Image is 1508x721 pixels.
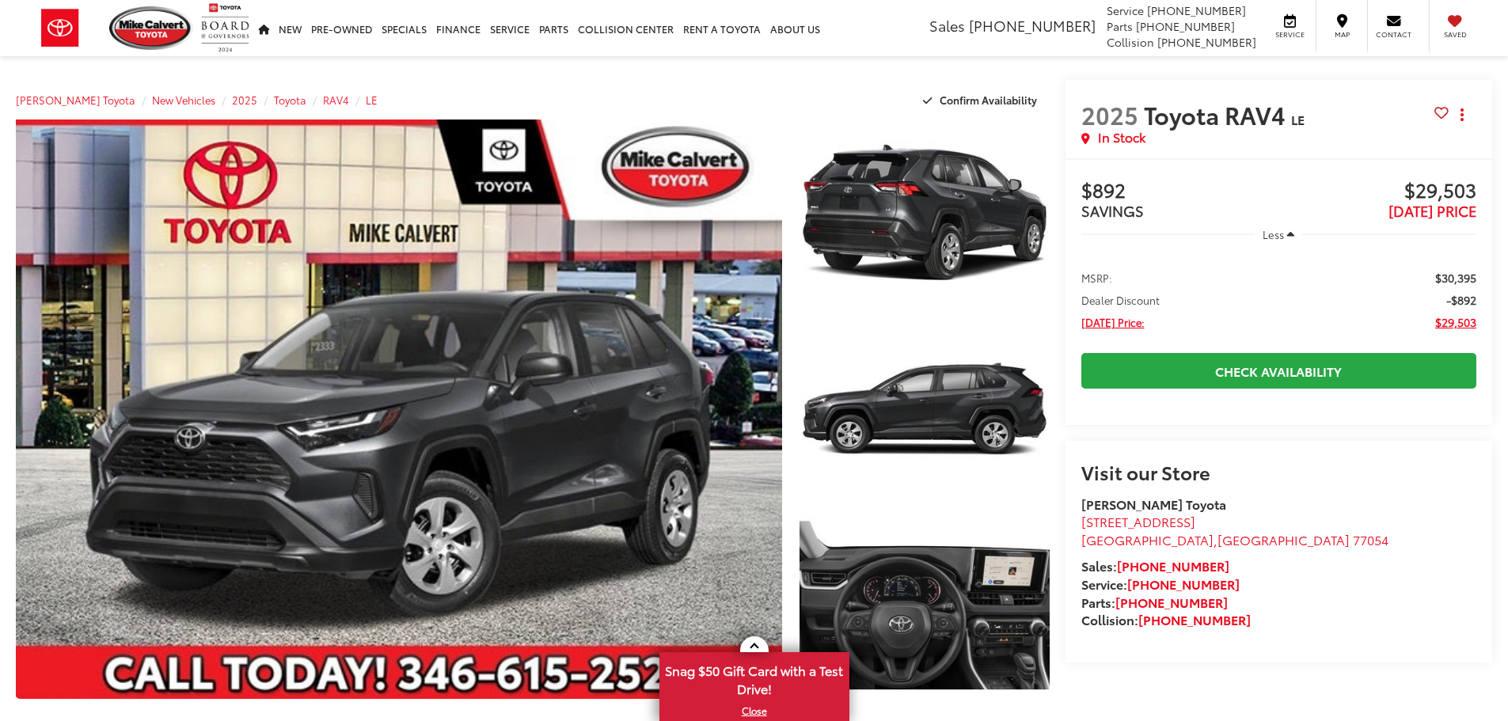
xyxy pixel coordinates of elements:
[1136,18,1235,34] span: [PHONE_NUMBER]
[1081,97,1138,131] span: 2025
[1081,200,1144,221] span: SAVINGS
[152,93,215,107] a: New Vehicles
[1376,29,1411,40] span: Contact
[800,512,1050,700] a: Expand Photo 3
[1144,97,1291,131] span: Toyota RAV4
[929,15,965,36] span: Sales
[1115,593,1228,611] a: [PHONE_NUMBER]
[1127,575,1240,593] a: [PHONE_NUMBER]
[1435,314,1476,330] span: $29,503
[1081,610,1251,628] strong: Collision:
[1081,314,1145,330] span: [DATE] Price:
[1098,128,1145,146] span: In Stock
[661,654,848,702] span: Snag $50 Gift Card with a Test Drive!
[274,93,306,107] a: Toyota
[969,15,1096,36] span: [PHONE_NUMBER]
[1157,34,1256,50] span: [PHONE_NUMBER]
[1081,495,1226,513] strong: [PERSON_NAME] Toyota
[1081,556,1229,575] strong: Sales:
[1081,593,1228,611] strong: Parts:
[16,93,135,107] a: [PERSON_NAME] Toyota
[1081,270,1112,286] span: MSRP:
[796,313,1051,505] img: 2025 Toyota RAV4 LE
[1117,556,1229,575] a: [PHONE_NUMBER]
[232,93,257,107] a: 2025
[1081,530,1214,548] span: [GEOGRAPHIC_DATA]
[1138,610,1251,628] a: [PHONE_NUMBER]
[1324,29,1359,40] span: Map
[1081,292,1160,308] span: Dealer Discount
[16,120,782,699] a: Expand Photo 0
[796,510,1051,701] img: 2025 Toyota RAV4 LE
[1107,18,1133,34] span: Parts
[1353,530,1388,548] span: 77054
[8,116,789,702] img: 2025 Toyota RAV4 LE
[914,86,1050,114] button: Confirm Availability
[1388,200,1476,221] span: [DATE] PRICE
[323,93,349,107] a: RAV4
[1081,575,1240,593] strong: Service:
[1081,512,1388,548] a: [STREET_ADDRESS] [GEOGRAPHIC_DATA],[GEOGRAPHIC_DATA] 77054
[800,316,1050,503] a: Expand Photo 2
[1291,110,1305,128] span: LE
[940,93,1037,107] span: Confirm Availability
[1435,270,1476,286] span: $30,395
[1461,108,1464,121] span: dropdown dots
[1081,180,1279,203] span: $892
[1272,29,1308,40] span: Service
[1263,227,1284,241] span: Less
[1278,180,1476,203] span: $29,503
[1081,353,1476,389] a: Check Availability
[1107,2,1144,18] span: Service
[1449,101,1476,128] button: Actions
[1217,530,1350,548] span: [GEOGRAPHIC_DATA]
[1081,530,1388,548] span: ,
[1081,512,1195,530] span: [STREET_ADDRESS]
[1446,292,1476,308] span: -$892
[1438,29,1472,40] span: Saved
[366,93,378,107] a: LE
[1147,2,1246,18] span: [PHONE_NUMBER]
[796,117,1051,309] img: 2025 Toyota RAV4 LE
[1255,220,1302,249] button: Less
[1081,461,1476,482] h2: Visit our Store
[1107,34,1154,50] span: Collision
[109,6,193,50] img: Mike Calvert Toyota
[800,120,1050,307] a: Expand Photo 1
